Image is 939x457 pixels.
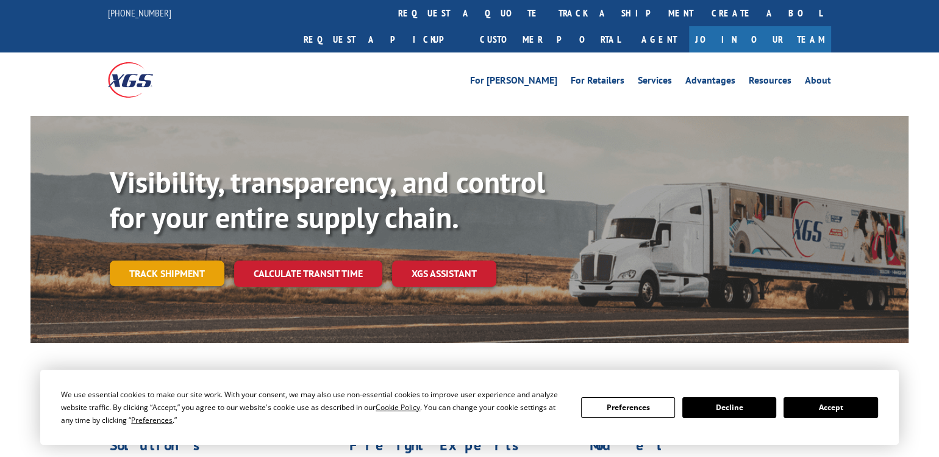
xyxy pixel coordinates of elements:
[571,76,624,89] a: For Retailers
[638,76,672,89] a: Services
[784,397,877,418] button: Accept
[685,76,735,89] a: Advantages
[110,261,224,286] a: Track shipment
[108,7,171,19] a: [PHONE_NUMBER]
[581,397,675,418] button: Preferences
[805,76,831,89] a: About
[682,397,776,418] button: Decline
[234,261,382,287] a: Calculate transit time
[40,370,899,445] div: Cookie Consent Prompt
[629,26,689,52] a: Agent
[376,402,420,412] span: Cookie Policy
[749,76,791,89] a: Resources
[392,261,496,287] a: XGS ASSISTANT
[471,26,629,52] a: Customer Portal
[295,26,471,52] a: Request a pickup
[131,415,173,425] span: Preferences
[689,26,831,52] a: Join Our Team
[110,163,545,236] b: Visibility, transparency, and control for your entire supply chain.
[61,388,566,426] div: We use essential cookies to make our site work. With your consent, we may also use non-essential ...
[470,76,557,89] a: For [PERSON_NAME]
